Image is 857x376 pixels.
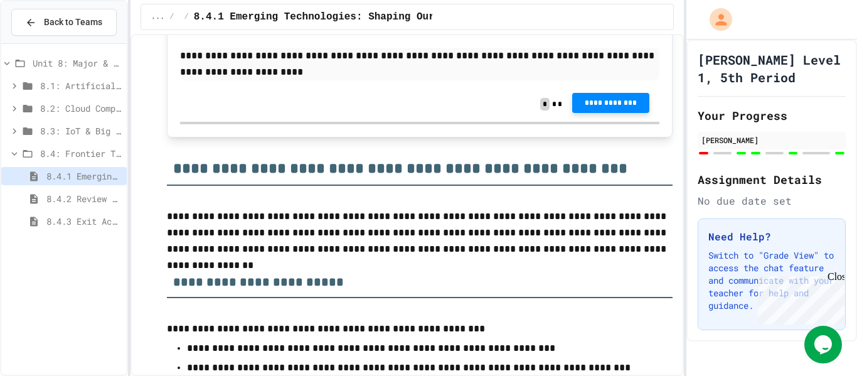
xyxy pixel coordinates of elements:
[46,169,122,183] span: 8.4.1 Emerging Technologies: Shaping Our Digital Future
[33,56,122,70] span: Unit 8: Major & Emerging Technologies
[698,51,846,86] h1: [PERSON_NAME] Level 1, 5th Period
[40,124,122,137] span: 8.3: IoT & Big Data
[5,5,87,80] div: Chat with us now!Close
[40,102,122,115] span: 8.2: Cloud Computing
[194,9,525,24] span: 8.4.1 Emerging Technologies: Shaping Our Digital Future
[698,193,846,208] div: No due date set
[753,271,844,325] iframe: chat widget
[708,229,835,244] h3: Need Help?
[46,215,122,228] span: 8.4.3 Exit Activity - Future Tech Challenge
[804,326,844,363] iframe: chat widget
[696,5,735,34] div: My Account
[169,12,174,22] span: /
[46,192,122,205] span: 8.4.2 Review - Emerging Technologies: Shaping Our Digital Future
[698,107,846,124] h2: Your Progress
[11,9,117,36] button: Back to Teams
[151,12,165,22] span: ...
[40,79,122,92] span: 8.1: Artificial Intelligence Basics
[40,147,122,160] span: 8.4: Frontier Tech Spotlight
[184,12,189,22] span: /
[44,16,102,29] span: Back to Teams
[708,249,835,312] p: Switch to "Grade View" to access the chat feature and communicate with your teacher for help and ...
[701,134,842,146] div: [PERSON_NAME]
[698,171,846,188] h2: Assignment Details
